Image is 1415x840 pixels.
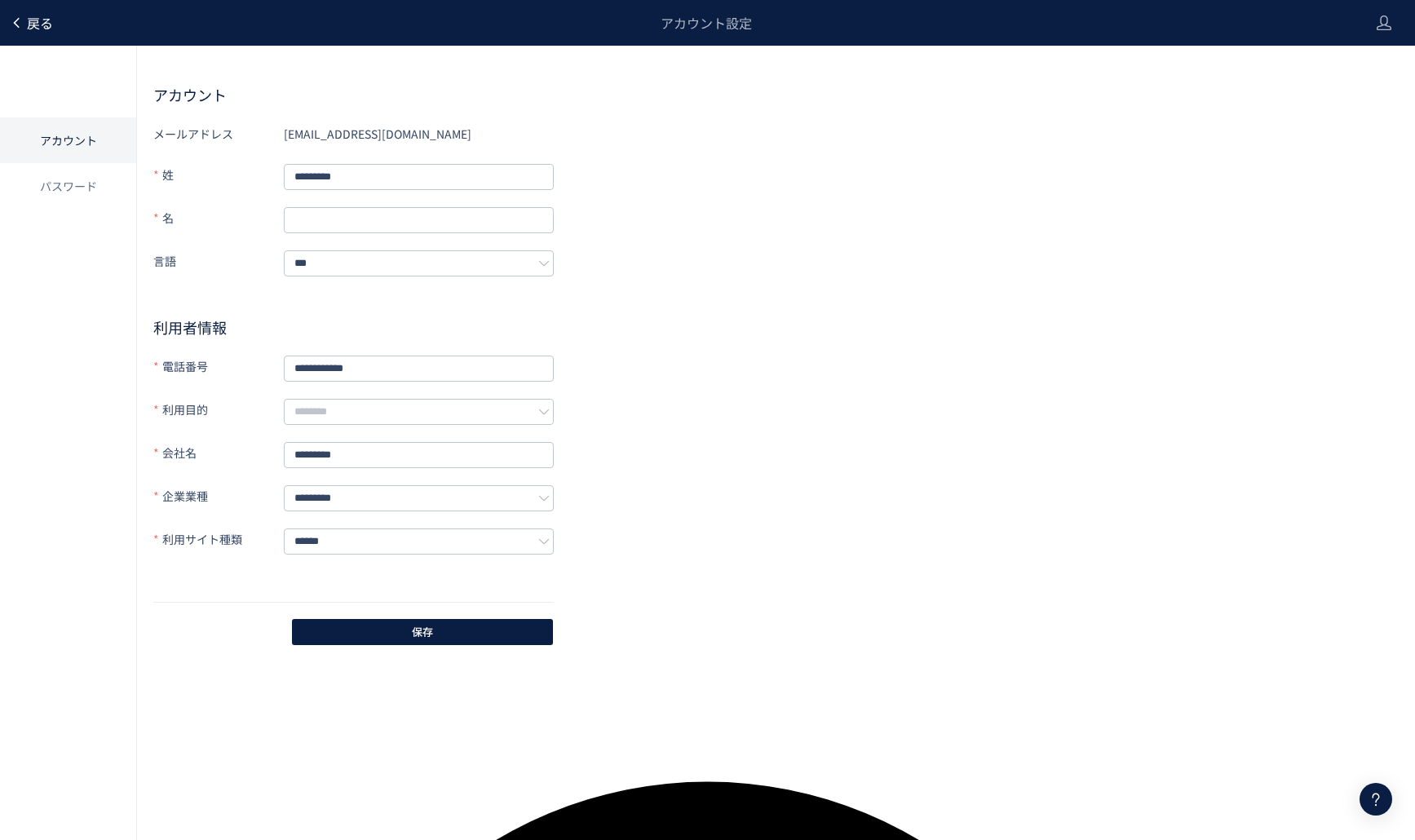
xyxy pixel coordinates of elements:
label: 利用サイト種類 [153,526,284,555]
span: 戻る [27,13,53,33]
label: 姓 [153,161,284,190]
button: 保存 [292,619,553,645]
label: 電話番号 [153,353,284,382]
h2: 利用者情報 [153,317,554,337]
label: 名 [153,205,284,233]
label: 企業業種 [153,483,284,511]
div: [EMAIL_ADDRESS][DOMAIN_NAME] [284,121,554,147]
span: 保存 [412,619,433,645]
h2: アカウント [153,85,1399,104]
label: 言語 [153,248,284,276]
label: メールアドレス [153,121,284,147]
label: 会社名 [153,440,284,468]
label: 利用目的 [153,396,284,425]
